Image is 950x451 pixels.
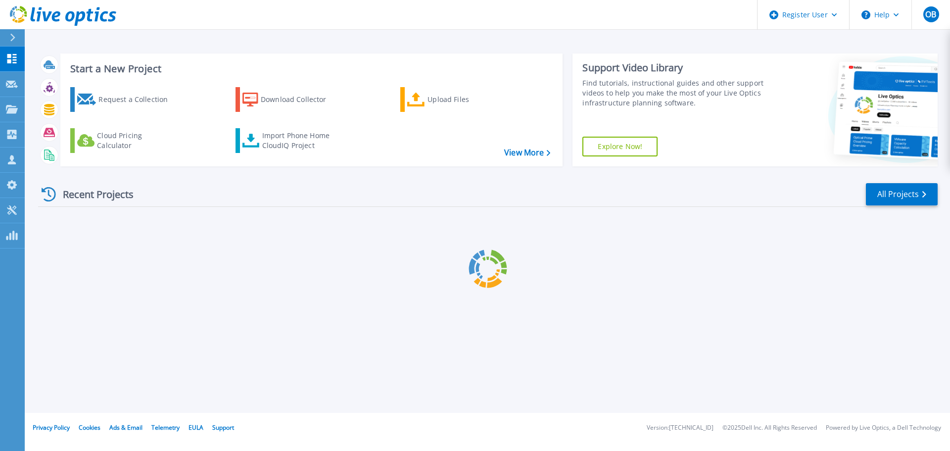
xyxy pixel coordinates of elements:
div: Recent Projects [38,182,147,206]
a: All Projects [866,183,938,205]
div: Find tutorials, instructional guides and other support videos to help you make the most of your L... [582,78,768,108]
li: © 2025 Dell Inc. All Rights Reserved [722,425,817,431]
a: Explore Now! [582,137,658,156]
a: Upload Files [400,87,511,112]
div: Upload Files [427,90,507,109]
a: Download Collector [236,87,346,112]
li: Version: [TECHNICAL_ID] [647,425,713,431]
a: View More [504,148,550,157]
div: Download Collector [261,90,340,109]
a: Telemetry [151,423,180,432]
li: Powered by Live Optics, a Dell Technology [826,425,941,431]
div: Import Phone Home CloudIQ Project [262,131,339,150]
a: Cloud Pricing Calculator [70,128,181,153]
a: EULA [189,423,203,432]
a: Request a Collection [70,87,181,112]
h3: Start a New Project [70,63,550,74]
div: Request a Collection [98,90,178,109]
span: OB [925,10,936,18]
a: Cookies [79,423,100,432]
a: Ads & Email [109,423,142,432]
div: Cloud Pricing Calculator [97,131,176,150]
a: Privacy Policy [33,423,70,432]
div: Support Video Library [582,61,768,74]
a: Support [212,423,234,432]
